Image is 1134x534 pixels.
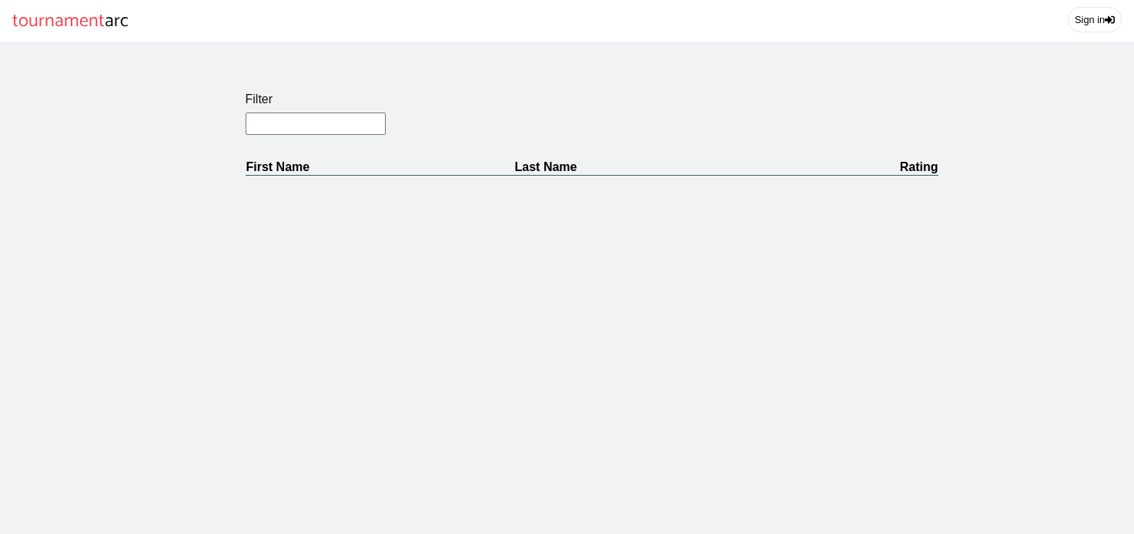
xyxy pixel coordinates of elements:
th: Rating [777,160,938,176]
a: tournamentarc [12,6,129,36]
span: tournament [12,6,105,36]
a: Sign in [1068,7,1122,32]
th: Last Name [514,160,778,176]
label: Filter [246,92,938,106]
th: First Name [246,160,514,176]
span: arc [105,6,129,36]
